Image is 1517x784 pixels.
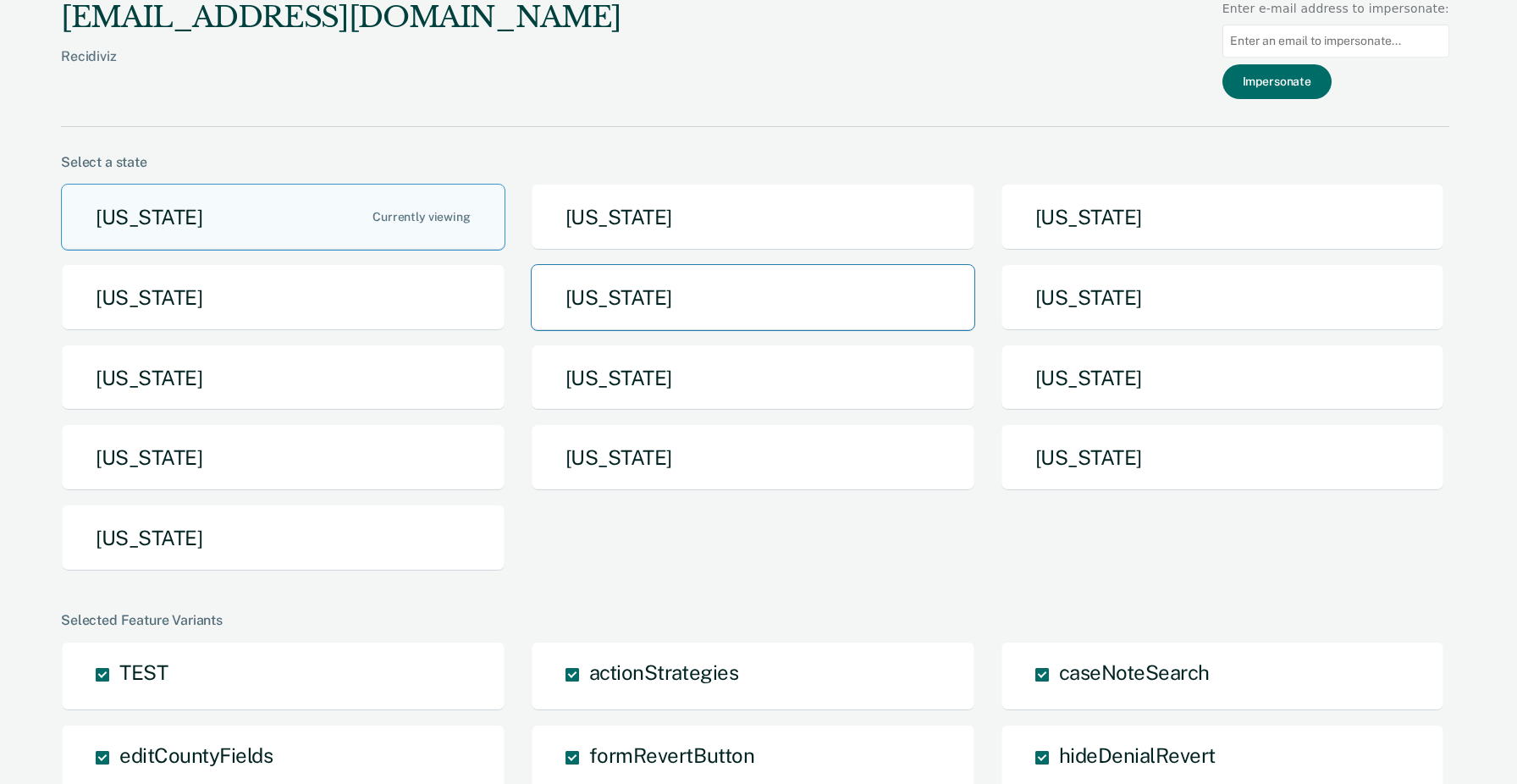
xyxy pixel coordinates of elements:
[531,184,975,251] button: [US_STATE]
[1001,184,1445,251] button: [US_STATE]
[1001,345,1445,411] button: [US_STATE]
[1222,64,1332,99] button: Impersonate
[531,424,975,491] button: [US_STATE]
[1059,743,1216,767] span: hideDenialRevert
[1222,25,1449,58] input: Enter an email to impersonate...
[1001,424,1445,491] button: [US_STATE]
[531,264,975,331] button: [US_STATE]
[61,48,621,91] div: Recidiviz
[531,345,975,411] button: [US_STATE]
[119,743,273,767] span: editCountyFields
[119,660,168,684] span: TEST
[589,660,738,684] span: actionStrategies
[61,345,505,411] button: [US_STATE]
[589,743,754,767] span: formRevertButton
[61,154,1449,170] div: Select a state
[61,424,505,491] button: [US_STATE]
[61,505,505,571] button: [US_STATE]
[1059,660,1210,684] span: caseNoteSearch
[1001,264,1445,331] button: [US_STATE]
[61,184,505,251] button: [US_STATE]
[61,612,1449,628] div: Selected Feature Variants
[61,264,505,331] button: [US_STATE]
